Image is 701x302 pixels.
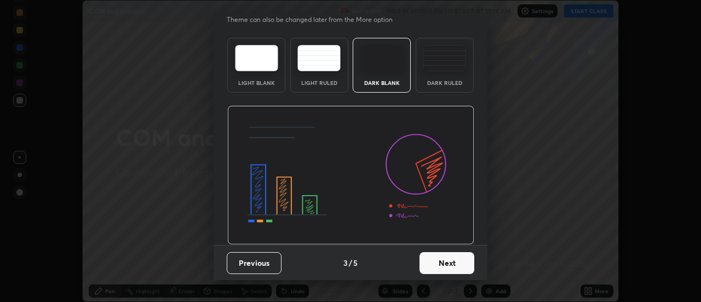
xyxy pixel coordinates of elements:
img: darkRuledTheme.de295e13.svg [423,45,466,71]
div: Dark Blank [360,80,404,86]
p: Theme can also be changed later from the More option [227,15,404,25]
div: Light Ruled [297,80,341,86]
button: Next [420,252,474,274]
h4: 3 [343,257,348,269]
img: darkTheme.f0cc69e5.svg [360,45,404,71]
div: Light Blank [234,80,278,86]
h4: 5 [353,257,358,269]
img: darkThemeBanner.d06ce4a2.svg [227,106,474,245]
h4: / [349,257,352,269]
button: Previous [227,252,281,274]
img: lightTheme.e5ed3b09.svg [235,45,278,71]
div: Dark Ruled [423,80,467,86]
img: lightRuledTheme.5fabf969.svg [297,45,341,71]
